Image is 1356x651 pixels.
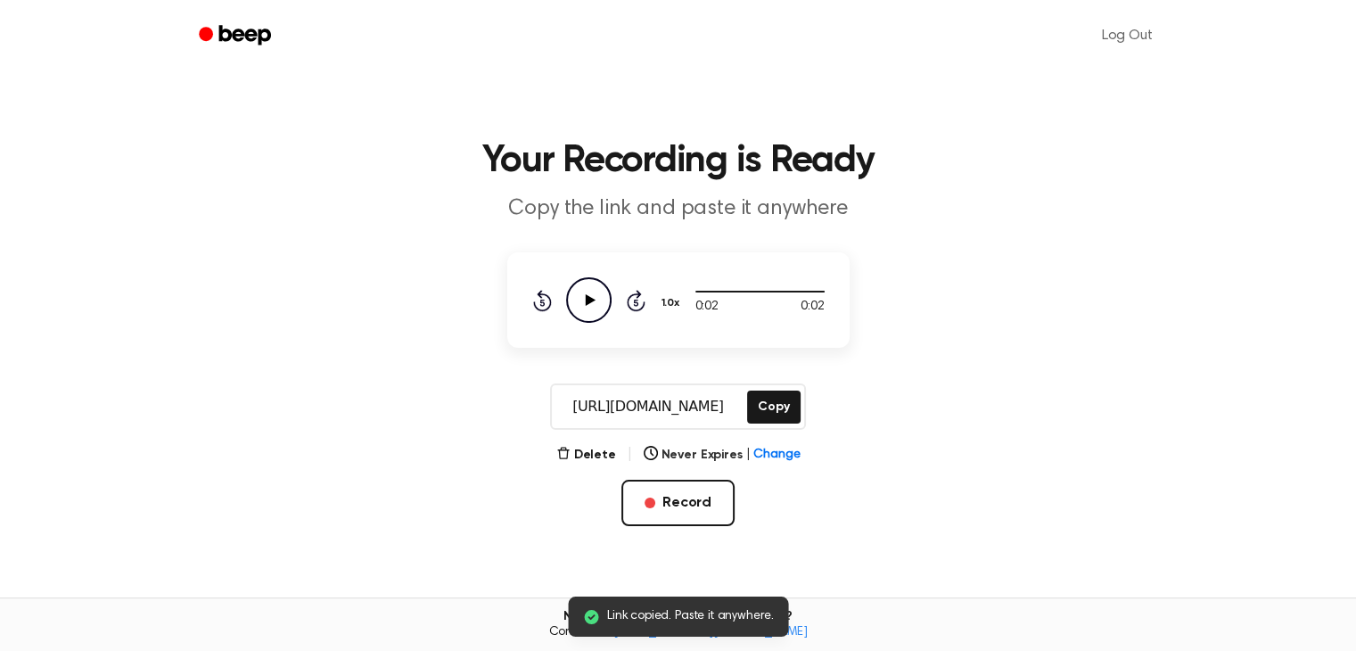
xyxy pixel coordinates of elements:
[186,19,287,54] a: Beep
[627,444,633,466] span: |
[556,446,616,465] button: Delete
[747,391,800,424] button: Copy
[644,446,801,465] button: Never Expires|Change
[695,298,719,317] span: 0:02
[745,446,750,465] span: |
[222,143,1135,180] h1: Your Recording is Ready
[660,288,686,318] button: 1.0x
[1084,14,1171,57] a: Log Out
[621,480,735,526] button: Record
[607,607,774,626] span: Link copied. Paste it anywhere.
[801,298,824,317] span: 0:02
[613,626,808,639] a: [EMAIL_ADDRESS][DOMAIN_NAME]
[753,446,800,465] span: Change
[336,194,1021,224] p: Copy the link and paste it anywhere
[11,625,1345,641] span: Contact us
